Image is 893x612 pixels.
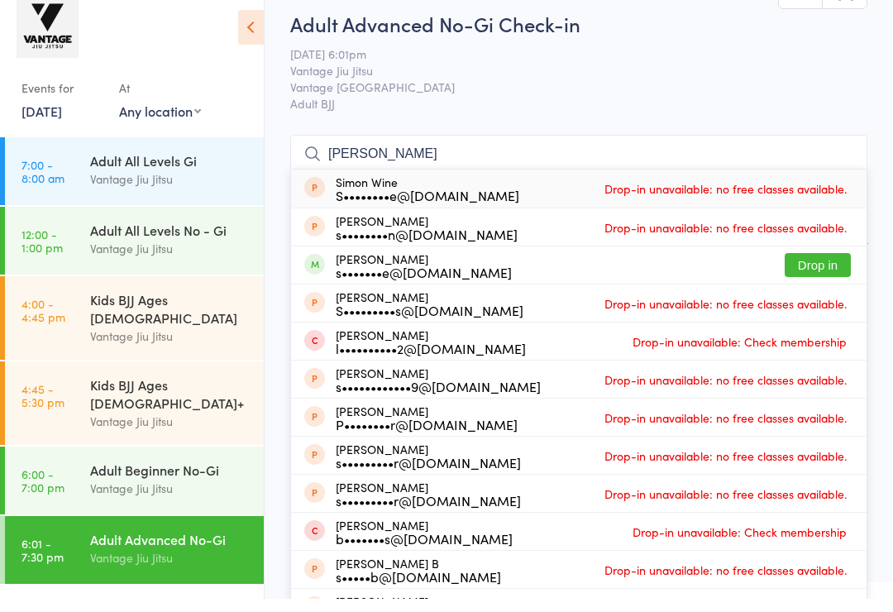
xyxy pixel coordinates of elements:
img: Vantage Jiu Jitsu [17,12,79,71]
div: [PERSON_NAME] [336,456,521,482]
a: 4:00 -4:45 pmKids BJJ Ages [DEMOGRAPHIC_DATA]Vantage Jiu Jitsu [5,289,264,373]
div: [PERSON_NAME] [336,532,513,558]
time: 4:45 - 5:30 pm [21,395,64,422]
div: Adult All Levels No - Gi [90,234,250,252]
div: Vantage Jiu Jitsu [90,340,250,359]
div: s••••••••n@[DOMAIN_NAME] [336,241,518,254]
div: [PERSON_NAME] [336,494,521,520]
span: Drop-in unavailable: no free classes available. [600,457,851,481]
span: Adult BJJ [290,108,867,125]
span: [DATE] 6:01pm [290,59,842,75]
div: s•••••••••r@[DOMAIN_NAME] [336,507,521,520]
div: [PERSON_NAME] [336,265,512,292]
div: Adult All Levels Gi [90,165,250,183]
div: Vantage Jiu Jitsu [90,562,250,581]
a: 12:00 -1:00 pmAdult All Levels No - GiVantage Jiu Jitsu [5,220,264,288]
div: Kids BJJ Ages [DEMOGRAPHIC_DATA] [90,304,250,340]
div: [PERSON_NAME] [336,380,541,406]
div: [PERSON_NAME] [336,418,518,444]
div: s•••••••e@[DOMAIN_NAME] [336,279,512,292]
div: b•••••••s@[DOMAIN_NAME] [336,545,513,558]
div: Events for [21,88,103,115]
time: 4:00 - 4:45 pm [21,310,65,337]
div: Adult Advanced No-Gi [90,543,250,562]
div: Vantage Jiu Jitsu [90,252,250,271]
input: Search [290,148,867,186]
h2: Adult Advanced No-Gi Check-in [290,23,867,50]
div: Vantage Jiu Jitsu [90,183,250,202]
time: 12:00 - 1:00 pm [21,241,63,267]
span: Drop-in unavailable: no free classes available. [600,571,851,595]
span: Drop-in unavailable: Check membership [628,342,851,367]
span: Drop-in unavailable: no free classes available. [600,495,851,519]
time: 6:00 - 7:00 pm [21,481,64,507]
span: Drop-in unavailable: no free classes available. [600,304,851,329]
span: Drop-in unavailable: no free classes available. [600,228,851,253]
div: Kids BJJ Ages [DEMOGRAPHIC_DATA]+ [90,389,250,425]
a: 4:45 -5:30 pmKids BJJ Ages [DEMOGRAPHIC_DATA]+Vantage Jiu Jitsu [5,375,264,458]
a: [DATE] [21,115,62,133]
time: 7:00 - 8:00 am [21,171,64,198]
div: Any location [119,115,201,133]
a: 6:01 -7:30 pmAdult Advanced No-GiVantage Jiu Jitsu [5,529,264,597]
span: Drop-in unavailable: no free classes available. [600,380,851,405]
div: Adult Beginner No-Gi [90,474,250,492]
div: s••••••••••••9@[DOMAIN_NAME] [336,393,541,406]
span: Vantage [GEOGRAPHIC_DATA] [290,92,842,108]
span: Drop-in unavailable: Check membership [628,533,851,557]
div: [PERSON_NAME] B [336,570,501,596]
div: [PERSON_NAME] [336,342,526,368]
div: Vantage Jiu Jitsu [90,425,250,444]
span: Drop-in unavailable: no free classes available. [600,418,851,443]
div: [PERSON_NAME] [336,304,523,330]
div: S•••••••••s@[DOMAIN_NAME] [336,317,523,330]
div: Vantage Jiu Jitsu [90,492,250,511]
a: 6:00 -7:00 pmAdult Beginner No-GiVantage Jiu Jitsu [5,460,264,528]
span: Vantage Jiu Jitsu [290,75,842,92]
time: 6:01 - 7:30 pm [21,550,64,576]
div: P••••••••r@[DOMAIN_NAME] [336,431,518,444]
div: [PERSON_NAME] [336,227,518,254]
div: At [119,88,201,115]
button: Drop in [785,266,851,290]
div: s•••••••••r@[DOMAIN_NAME] [336,469,521,482]
a: 7:00 -8:00 amAdult All Levels GiVantage Jiu Jitsu [5,151,264,218]
div: S••••••••e@[DOMAIN_NAME] [336,202,519,215]
div: l••••••••••2@[DOMAIN_NAME] [336,355,526,368]
div: Simon Wine [336,189,519,215]
div: s•••••b@[DOMAIN_NAME] [336,583,501,596]
span: Drop-in unavailable: no free classes available. [600,189,851,214]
